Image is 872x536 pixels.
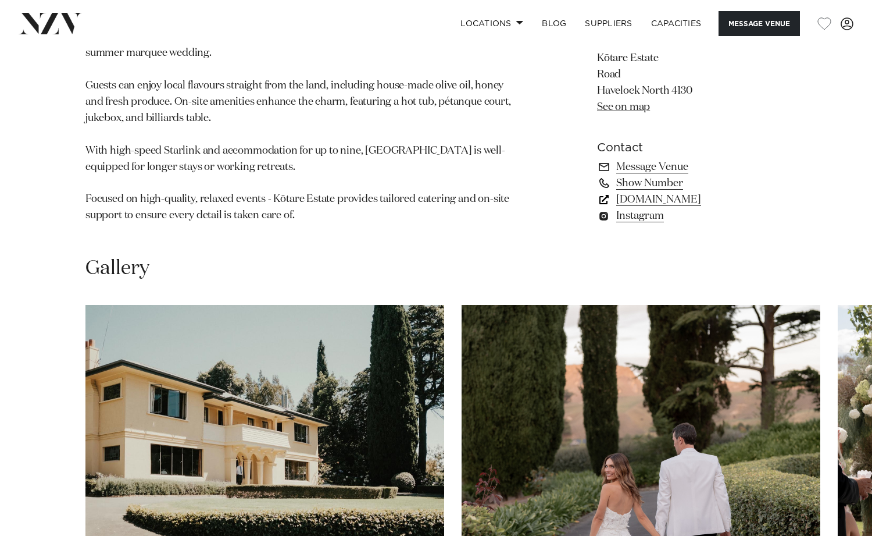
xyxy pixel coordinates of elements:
a: Locations [451,11,533,36]
h6: Contact [597,139,787,157]
button: Message Venue [719,11,800,36]
h2: Gallery [85,255,149,282]
a: Show Number [597,175,787,191]
a: SUPPLIERS [576,11,641,36]
a: Instagram [597,208,787,224]
a: Capacities [642,11,711,36]
a: BLOG [533,11,576,36]
a: Message Venue [597,159,787,175]
img: nzv-logo.png [19,13,82,34]
a: See on map [597,102,650,112]
a: [DOMAIN_NAME] [597,191,787,208]
p: Kōtare Estate Road Havelock North 4130 [597,51,787,116]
